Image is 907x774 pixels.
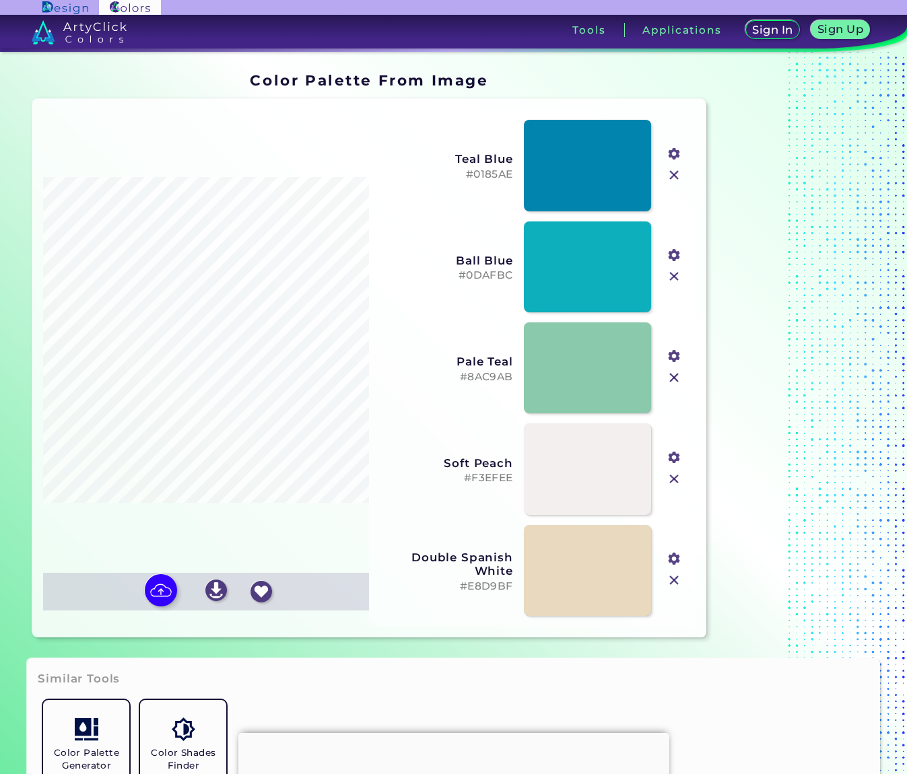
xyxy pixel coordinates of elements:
img: ArtyClick Design logo [42,1,88,14]
img: icon_close.svg [665,268,683,285]
h5: #0DAFBC [378,269,513,282]
img: icon_col_pal_col.svg [75,717,98,741]
h3: Applications [642,25,721,35]
h5: Sign In [754,25,791,35]
img: icon_favourite_white.svg [250,581,272,602]
img: logo_artyclick_colors_white.svg [32,20,127,44]
img: icon_close.svg [665,571,683,589]
a: Sign Up [814,22,867,38]
img: icon_close.svg [665,369,683,386]
img: icon picture [145,574,177,606]
h5: Color Shades Finder [145,746,221,772]
h5: #0185AE [378,168,513,181]
h5: #E8D9BF [378,580,513,593]
h3: Soft Peach [378,456,513,470]
img: icon_color_shades.svg [172,717,195,741]
h5: Color Palette Generator [48,746,124,772]
h3: Ball Blue [378,254,513,267]
h1: Color Palette From Image [250,70,488,90]
h5: Sign Up [819,24,861,34]
h5: #8AC9AB [378,371,513,384]
img: icon_download_white.svg [205,579,227,601]
h3: Pale Teal [378,355,513,368]
h3: Teal Blue [378,152,513,166]
img: icon_close.svg [665,470,683,488]
img: icon_close.svg [665,166,683,184]
h3: Similar Tools [38,671,120,687]
h5: #F3EFEE [378,472,513,485]
a: Sign In [748,22,798,38]
h3: Double Spanish White [378,551,513,577]
h3: Tools [572,25,605,35]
